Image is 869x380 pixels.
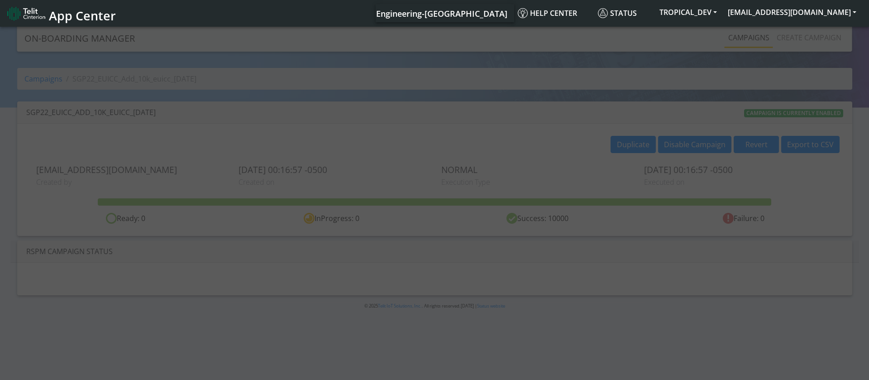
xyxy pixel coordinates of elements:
[376,8,507,19] span: Engineering-[GEOGRAPHIC_DATA]
[598,8,608,18] img: status.svg
[722,4,862,20] button: [EMAIL_ADDRESS][DOMAIN_NAME]
[598,8,637,18] span: Status
[514,4,594,22] a: Help center
[376,4,507,22] a: Your current platform instance
[518,8,577,18] span: Help center
[594,4,654,22] a: Status
[7,4,115,23] a: App Center
[49,7,116,24] span: App Center
[654,4,722,20] button: TROPICAL_DEV
[518,8,528,18] img: knowledge.svg
[7,6,45,21] img: logo-telit-cinterion-gw-new.png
